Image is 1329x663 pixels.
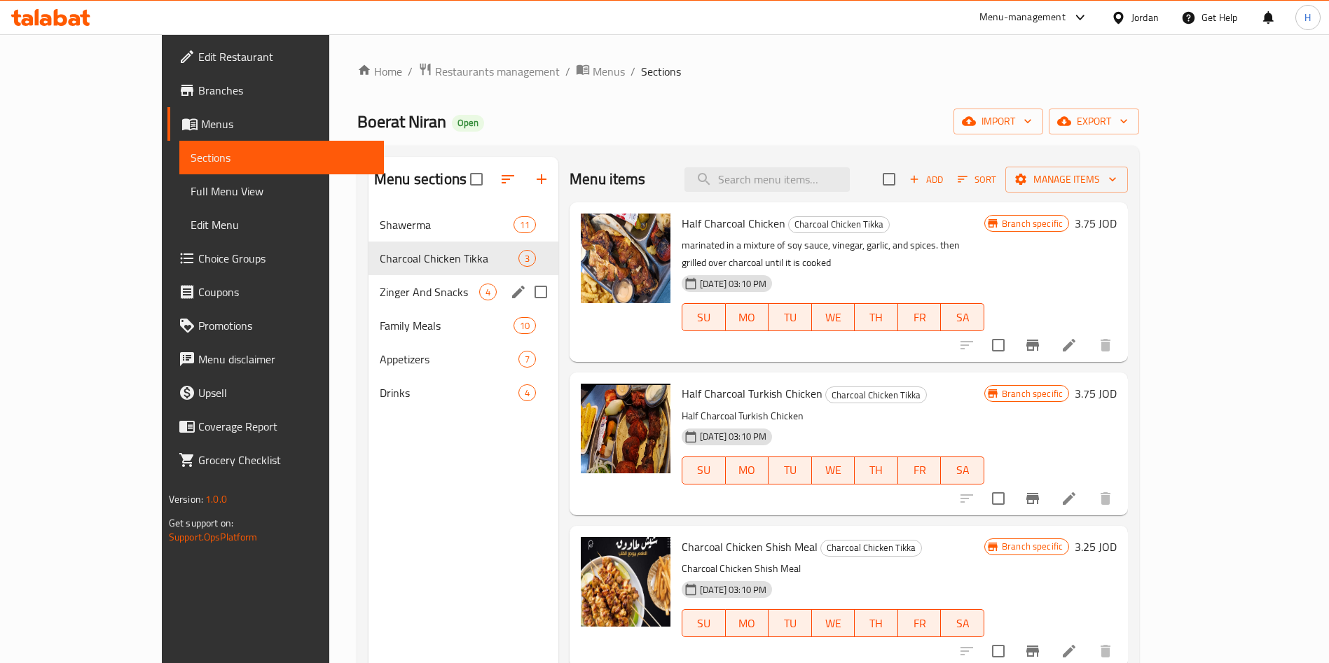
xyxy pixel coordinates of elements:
nav: Menu sections [369,202,558,415]
button: delete [1089,482,1122,515]
div: items [514,216,536,233]
div: Menu-management [979,9,1066,26]
span: FR [904,613,936,634]
span: Choice Groups [198,250,373,267]
span: SA [946,460,979,480]
div: items [518,250,536,267]
span: TH [860,307,893,328]
span: TU [774,613,806,634]
li: / [631,63,635,80]
span: FR [904,307,936,328]
button: export [1049,109,1139,134]
span: Charcoal Chicken Tikka [789,216,889,232]
span: TH [860,613,893,634]
span: Coupons [198,284,373,300]
button: Branch-specific-item [1016,482,1049,515]
span: Drinks [380,384,518,401]
button: SU [682,456,725,484]
div: Charcoal Chicken Tikka [820,540,922,557]
span: 4 [480,286,496,299]
span: Get support on: [169,514,233,532]
span: 11 [514,218,535,232]
h2: Menu sections [374,169,467,190]
span: Add [907,172,945,188]
a: Menus [167,107,384,141]
span: Shawerma [380,216,514,233]
button: TH [855,609,898,637]
span: Appetizers [380,351,518,368]
a: Upsell [167,376,384,410]
button: MO [726,609,769,637]
a: Edit Restaurant [167,40,384,74]
span: SA [946,613,979,634]
div: items [514,317,536,334]
a: Support.OpsPlatform [169,528,258,546]
a: Edit menu item [1061,643,1077,659]
a: Edit Menu [179,208,384,242]
span: Restaurants management [435,63,560,80]
span: FR [904,460,936,480]
span: Select to update [984,330,1013,360]
span: Select to update [984,484,1013,513]
span: Charcoal Chicken Tikka [380,250,518,267]
div: Drinks4 [369,376,558,410]
div: Shawerma11 [369,208,558,242]
span: Select all sections [462,165,491,194]
span: Upsell [198,384,373,401]
div: items [479,284,497,300]
a: Choice Groups [167,242,384,275]
button: FR [898,609,942,637]
span: WE [818,613,850,634]
span: Boerat Niran [357,106,446,137]
a: Sections [179,141,384,174]
span: import [965,113,1032,130]
a: Menu disclaimer [167,342,384,376]
span: Half Charcoal Turkish Chicken [682,383,822,404]
span: WE [818,307,850,328]
button: SA [941,303,984,331]
button: FR [898,456,942,484]
span: Half Charcoal Chicken [682,213,785,234]
span: Branch specific [996,217,1068,230]
span: Branch specific [996,387,1068,400]
span: Branch specific [996,540,1068,553]
a: Coupons [167,275,384,309]
span: Version: [169,490,203,508]
a: Branches [167,74,384,107]
div: Jordan [1131,10,1159,25]
div: Open [452,115,484,132]
div: Charcoal Chicken Tikka3 [369,242,558,275]
img: Charcoal Chicken Shish Meal [581,537,670,627]
button: MO [726,456,769,484]
span: Sort items [949,169,1005,190]
span: [DATE] 03:10 PM [694,277,772,291]
a: Menus [576,62,625,81]
button: SA [941,609,984,637]
span: [DATE] 03:10 PM [694,583,772,596]
h6: 3.75 JOD [1075,384,1117,403]
input: search [684,167,850,192]
button: MO [726,303,769,331]
span: MO [731,613,764,634]
button: Branch-specific-item [1016,328,1049,362]
span: [DATE] 03:10 PM [694,430,772,443]
p: marinated in a mixture of soy sauce, vinegar, garlic, and spices. then grilled over charcoal unti... [682,237,984,272]
div: items [518,384,536,401]
span: SU [688,307,719,328]
span: MO [731,460,764,480]
span: Grocery Checklist [198,452,373,468]
div: Charcoal Chicken Tikka [825,386,927,403]
span: Charcoal Chicken Tikka [826,387,926,403]
button: WE [812,609,855,637]
button: Manage items [1005,167,1128,193]
button: edit [508,281,529,302]
span: Charcoal Chicken Shish Meal [682,536,818,557]
span: 1.0.0 [205,490,227,508]
h6: 3.75 JOD [1075,214,1117,233]
button: Add section [525,162,558,196]
div: Zinger And Snacks [380,284,479,300]
button: TU [769,303,812,331]
button: WE [812,456,855,484]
